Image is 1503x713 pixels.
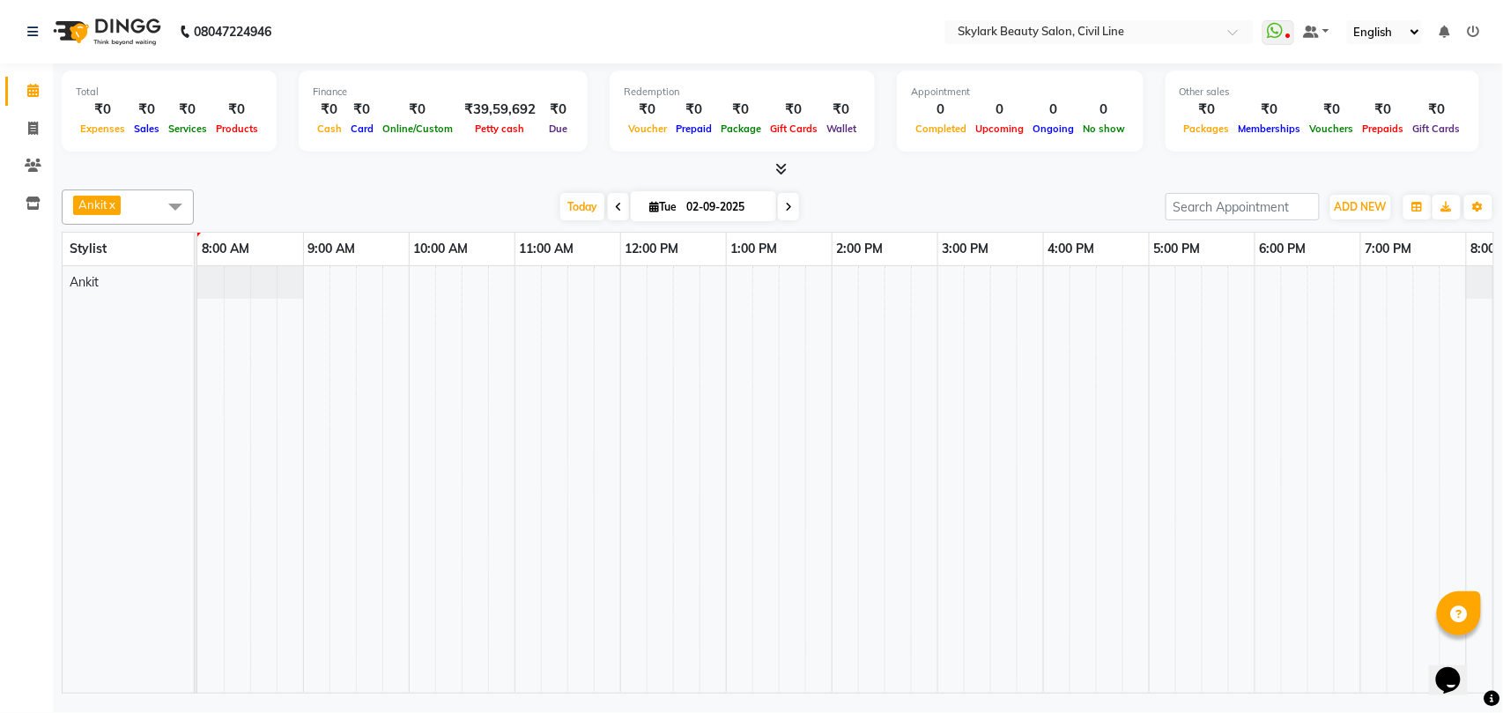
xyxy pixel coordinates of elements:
[130,100,164,120] div: ₹0
[346,100,378,120] div: ₹0
[1255,236,1311,262] a: 6:00 PM
[107,197,115,212] a: x
[76,85,263,100] div: Total
[76,100,130,120] div: ₹0
[1409,123,1465,135] span: Gift Cards
[410,236,473,262] a: 10:00 AM
[766,123,822,135] span: Gift Cards
[727,236,782,262] a: 1:00 PM
[211,123,263,135] span: Products
[1044,236,1099,262] a: 4:00 PM
[515,236,579,262] a: 11:00 AM
[624,123,671,135] span: Voucher
[1028,123,1078,135] span: Ongoing
[1409,100,1465,120] div: ₹0
[716,123,766,135] span: Package
[1028,100,1078,120] div: 0
[1306,123,1359,135] span: Vouchers
[938,236,994,262] a: 3:00 PM
[1166,193,1320,220] input: Search Appointment
[313,123,346,135] span: Cash
[164,100,211,120] div: ₹0
[971,123,1028,135] span: Upcoming
[70,241,107,256] span: Stylist
[671,100,716,120] div: ₹0
[671,123,716,135] span: Prepaid
[1078,100,1129,120] div: 0
[1180,100,1234,120] div: ₹0
[1234,100,1306,120] div: ₹0
[313,100,346,120] div: ₹0
[164,123,211,135] span: Services
[211,100,263,120] div: ₹0
[560,193,604,220] span: Today
[624,100,671,120] div: ₹0
[681,194,769,220] input: 2025-09-02
[544,123,572,135] span: Due
[70,274,99,290] span: Ankit
[197,236,254,262] a: 8:00 AM
[716,100,766,120] div: ₹0
[1180,85,1465,100] div: Other sales
[1361,236,1417,262] a: 7:00 PM
[621,236,684,262] a: 12:00 PM
[313,85,574,100] div: Finance
[378,100,457,120] div: ₹0
[1306,100,1359,120] div: ₹0
[1180,123,1234,135] span: Packages
[457,100,543,120] div: ₹39,59,692
[1429,642,1485,695] iframe: chat widget
[1335,200,1387,213] span: ADD NEW
[346,123,378,135] span: Card
[911,123,971,135] span: Completed
[833,236,888,262] a: 2:00 PM
[911,100,971,120] div: 0
[624,85,861,100] div: Redemption
[304,236,360,262] a: 9:00 AM
[1078,123,1129,135] span: No show
[78,197,107,212] span: Ankit
[766,100,822,120] div: ₹0
[194,7,271,56] b: 08047224946
[1234,123,1306,135] span: Memberships
[76,123,130,135] span: Expenses
[971,100,1028,120] div: 0
[1359,123,1409,135] span: Prepaids
[822,123,861,135] span: Wallet
[543,100,574,120] div: ₹0
[1359,100,1409,120] div: ₹0
[45,7,166,56] img: logo
[130,123,164,135] span: Sales
[1330,195,1391,219] button: ADD NEW
[911,85,1129,100] div: Appointment
[1150,236,1205,262] a: 5:00 PM
[471,123,529,135] span: Petty cash
[645,200,681,213] span: Tue
[378,123,457,135] span: Online/Custom
[822,100,861,120] div: ₹0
